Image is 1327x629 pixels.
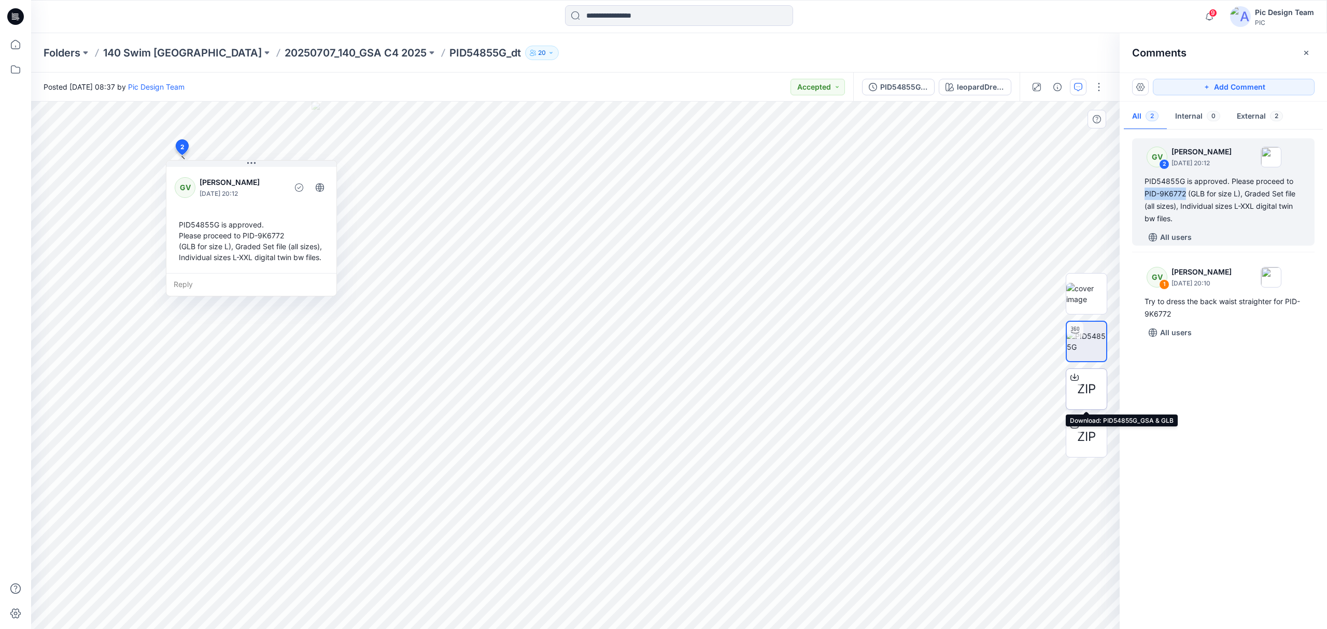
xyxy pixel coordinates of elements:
img: cover image [1066,283,1107,305]
div: leopardDreams [957,81,1005,93]
p: All users [1160,231,1192,244]
div: PIC [1255,19,1314,26]
button: PID54855G_gsa_V4 [862,79,935,95]
p: 20 [538,47,546,59]
div: 1 [1159,279,1169,290]
div: GV [1147,147,1167,167]
p: [DATE] 20:10 [1171,278,1232,289]
div: PID54855G_gsa_V4 [880,81,928,93]
button: Details [1049,79,1066,95]
span: ZIP [1077,380,1096,398]
span: 2 [1270,111,1283,121]
div: Reply [166,273,336,296]
button: leopardDreams [939,79,1011,95]
a: 140 Swim [GEOGRAPHIC_DATA] [103,46,262,60]
p: PID54855G_dt [449,46,521,60]
img: PID54855G [1067,331,1106,352]
div: PID54855G is approved. Please proceed to PID-9K6772 (GLB for size L), Graded Set file (all sizes)... [1145,175,1302,225]
img: avatar [1230,6,1251,27]
p: All users [1160,326,1192,339]
span: 9 [1209,9,1217,17]
div: Pic Design Team [1255,6,1314,19]
p: [PERSON_NAME] [200,176,284,189]
button: Internal [1167,104,1229,130]
button: All users [1145,229,1196,246]
span: 0 [1207,111,1220,121]
a: Folders [44,46,80,60]
button: All users [1145,324,1196,341]
div: GV [1147,267,1167,288]
div: 2 [1159,159,1169,169]
a: Pic Design Team [128,82,185,91]
p: [PERSON_NAME] [1171,146,1232,158]
button: All [1124,104,1167,130]
a: 20250707_140_GSA C4 2025 [285,46,427,60]
div: PID54855G is approved. Please proceed to PID-9K6772 (GLB for size L), Graded Set file (all sizes)... [175,215,328,267]
div: GV [175,177,195,198]
button: External [1229,104,1291,130]
span: 2 [1146,111,1159,121]
span: 2 [180,142,185,152]
p: [PERSON_NAME] [1171,266,1232,278]
span: Posted [DATE] 08:37 by [44,81,185,92]
span: ZIP [1077,427,1096,446]
button: 20 [525,46,559,60]
button: Add Comment [1153,79,1315,95]
h2: Comments [1132,47,1187,59]
p: [DATE] 20:12 [200,189,284,199]
div: Try to dress the back waist straighter for PID-9K6772 [1145,295,1302,320]
p: [DATE] 20:12 [1171,158,1232,168]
